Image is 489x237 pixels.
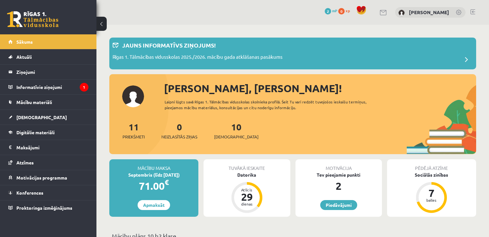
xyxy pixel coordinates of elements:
span: 2 [325,8,331,14]
div: Laipni lūgts savā Rīgas 1. Tālmācības vidusskolas skolnieka profilā. Šeit Tu vari redzēt tuvojošo... [165,99,385,110]
span: Atzīmes [16,160,34,165]
i: 1 [80,83,88,92]
img: Rūta Spriņģe [398,10,405,16]
div: balles [422,198,441,202]
a: Proktoringa izmēģinājums [8,200,88,215]
span: € [165,178,169,187]
a: Apmaksāt [138,200,170,210]
a: Atzīmes [8,155,88,170]
span: Proktoringa izmēģinājums [16,205,72,211]
a: [DEMOGRAPHIC_DATA] [8,110,88,125]
span: xp [346,8,350,13]
a: Jauns informatīvs ziņojums! Rīgas 1. Tālmācības vidusskolas 2025./2026. mācību gada atklāšanas pa... [113,41,473,66]
a: 0Neizlasītās ziņas [161,121,197,140]
span: Priekšmeti [122,134,145,140]
a: Datorika Atlicis 29 dienas [204,171,290,214]
a: Motivācijas programma [8,170,88,185]
div: Atlicis [237,188,257,192]
legend: Ziņojumi [16,65,88,79]
span: Mācību materiāli [16,99,52,105]
a: Piedāvājumi [320,200,357,210]
div: 2 [295,178,382,194]
div: 29 [237,192,257,202]
a: Rīgas 1. Tālmācības vidusskola [7,11,59,27]
div: Sociālās zinības [387,171,476,178]
a: Aktuāli [8,49,88,64]
p: Jauns informatīvs ziņojums! [122,41,216,49]
a: 2 mP [325,8,337,13]
div: Mācību maksa [109,159,198,171]
span: Motivācijas programma [16,175,67,180]
div: Tev pieejamie punkti [295,171,382,178]
div: Tuvākā ieskaite [204,159,290,171]
a: Mācību materiāli [8,95,88,110]
a: Maksājumi [8,140,88,155]
span: [DEMOGRAPHIC_DATA] [214,134,258,140]
span: Konferences [16,190,43,196]
span: 0 [338,8,345,14]
div: 71.00 [109,178,198,194]
a: Sociālās zinības 7 balles [387,171,476,214]
div: [PERSON_NAME], [PERSON_NAME]! [164,81,476,96]
span: [DEMOGRAPHIC_DATA] [16,114,67,120]
span: Sākums [16,39,33,45]
legend: Informatīvie ziņojumi [16,80,88,94]
a: 0 xp [338,8,353,13]
a: 11Priekšmeti [122,121,145,140]
div: dienas [237,202,257,206]
span: Aktuāli [16,54,32,60]
a: Digitālie materiāli [8,125,88,140]
a: Konferences [8,185,88,200]
a: Sākums [8,34,88,49]
div: Motivācija [295,159,382,171]
a: Ziņojumi [8,65,88,79]
span: mP [332,8,337,13]
a: 10[DEMOGRAPHIC_DATA] [214,121,258,140]
div: Pēdējā atzīme [387,159,476,171]
legend: Maksājumi [16,140,88,155]
span: Neizlasītās ziņas [161,134,197,140]
div: 7 [422,188,441,198]
span: Digitālie materiāli [16,129,55,135]
a: [PERSON_NAME] [409,9,449,15]
a: Informatīvie ziņojumi1 [8,80,88,94]
div: Septembris (līdz [DATE]) [109,171,198,178]
div: Datorika [204,171,290,178]
p: Rīgas 1. Tālmācības vidusskolas 2025./2026. mācību gada atklāšanas pasākums [113,53,283,62]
